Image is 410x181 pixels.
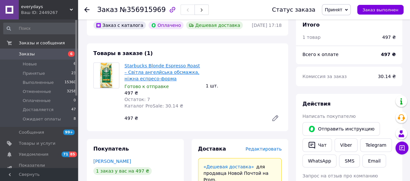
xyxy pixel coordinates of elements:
[93,146,129,152] span: Покупатель
[93,50,153,56] span: Товары в заказе (1)
[19,130,44,135] span: Сообщения
[74,61,76,67] span: 6
[93,167,152,175] div: 1 заказ у вас на 497 ₴
[97,6,118,14] span: Заказ
[23,89,51,95] span: Отмененные
[3,23,76,34] input: Поиск
[69,152,76,157] span: 85
[302,114,356,119] span: Написать покупателю
[252,23,282,28] time: [DATE] 17:18
[325,7,342,12] span: Принят
[382,34,396,40] div: 497 ₴
[21,4,70,10] span: everydays
[19,163,60,174] span: Показатели работы компании
[74,116,76,122] span: 8
[272,6,315,13] div: Статус заказа
[19,141,55,146] span: Товары и услуги
[302,138,332,152] button: Чат
[203,81,285,90] div: 1 шт.
[63,130,75,135] span: 99+
[198,146,226,152] span: Доставка
[62,152,69,157] span: 71
[19,51,35,57] span: Заказы
[122,114,266,123] div: 497 ₴
[124,103,183,108] span: Каталог ProSale: 30.14 ₴
[148,21,183,29] div: Оплачено
[19,40,65,46] span: Заказы и сообщения
[23,61,37,67] span: Новые
[124,90,201,96] div: 497 ₴
[378,74,396,79] span: 30.14 ₴
[93,21,146,29] div: Заказ с каталога
[381,52,396,57] b: 497 ₴
[64,80,76,85] span: 15360
[357,5,404,15] button: Заказ выполнен
[23,71,45,76] span: Принятые
[269,112,282,125] a: Редактировать
[302,154,336,167] a: WhatsApp
[71,71,76,76] span: 23
[302,35,321,40] span: 1 товар
[68,51,75,57] span: 6
[23,98,51,104] span: Оплаченные
[302,74,347,79] span: Комиссия за заказ
[124,63,200,81] a: Starbucks Blonde Espresso Roast – Cвітла ангелйська обсмажка, ніжна еспресо-форма
[302,52,338,57] span: Всего к оплате
[362,154,386,167] button: Email
[23,107,53,113] span: Доставляется
[19,152,48,157] span: Уведомления
[302,101,331,107] span: Действия
[67,89,76,95] span: 3258
[302,173,378,178] span: Запрос на отзыв про компанию
[245,146,282,152] span: Редактировать
[360,138,392,152] a: Telegram
[339,154,360,167] button: SMS
[124,84,169,89] span: Готово к отправке
[395,141,408,154] button: Чат с покупателем
[302,122,380,136] button: Отправить инструкцию
[84,6,89,13] div: Вернуться назад
[93,159,131,164] a: [PERSON_NAME]
[120,6,166,14] span: №356915969
[74,98,76,104] span: 0
[186,21,243,29] div: Дешевая доставка
[334,138,357,152] a: Viber
[302,22,320,28] span: Итого
[204,164,254,169] a: «Дешевая доставка»
[23,116,61,122] span: Ожидает оплаты
[362,7,398,12] span: Заказ выполнен
[23,80,54,85] span: Выполненные
[99,63,114,88] img: Starbucks Blonde Espresso Roast – Cвітла ангелйська обсмажка, ніжна еспресо-форма
[71,107,76,113] span: 47
[124,97,150,102] span: Остаток: 7
[21,10,78,16] div: Ваш ID: 2449267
